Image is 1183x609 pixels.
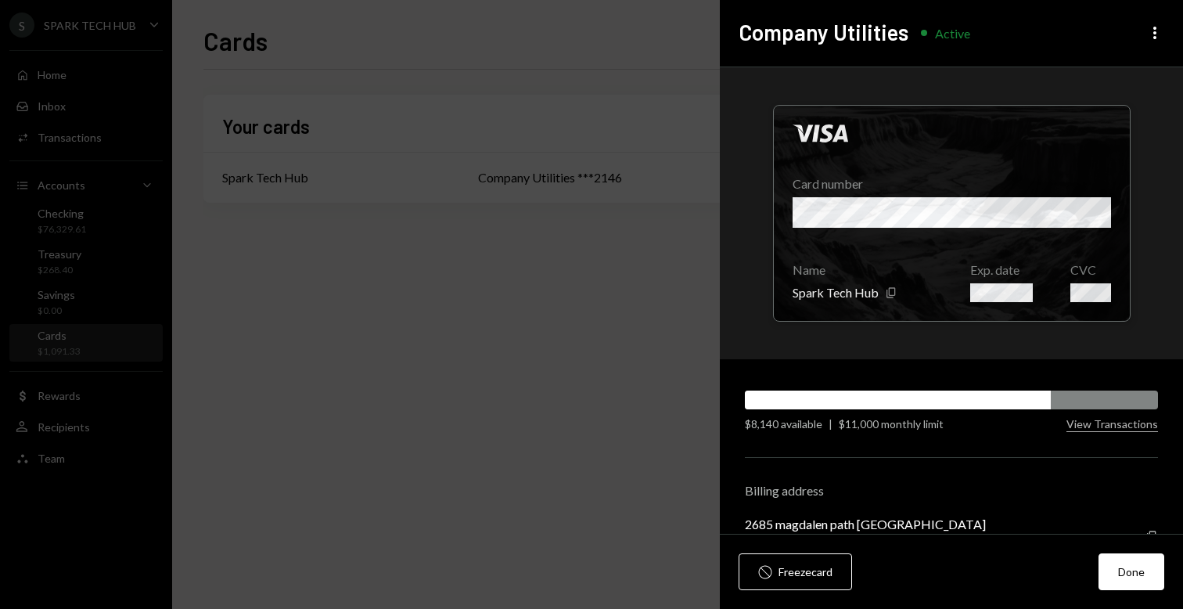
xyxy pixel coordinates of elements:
[773,105,1131,322] div: Click to hide
[739,553,852,590] button: Freezecard
[1098,553,1164,590] button: Done
[745,517,986,532] div: 2685 magdalen path [GEOGRAPHIC_DATA]
[745,416,822,432] div: $8,140 available
[839,416,944,432] div: $11,000 monthly limit
[829,416,832,432] div: |
[739,17,908,48] h2: Company Utilities
[1066,417,1158,432] button: View Transactions
[745,483,1158,498] div: Billing address
[778,564,832,580] div: Freeze card
[935,26,970,41] div: Active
